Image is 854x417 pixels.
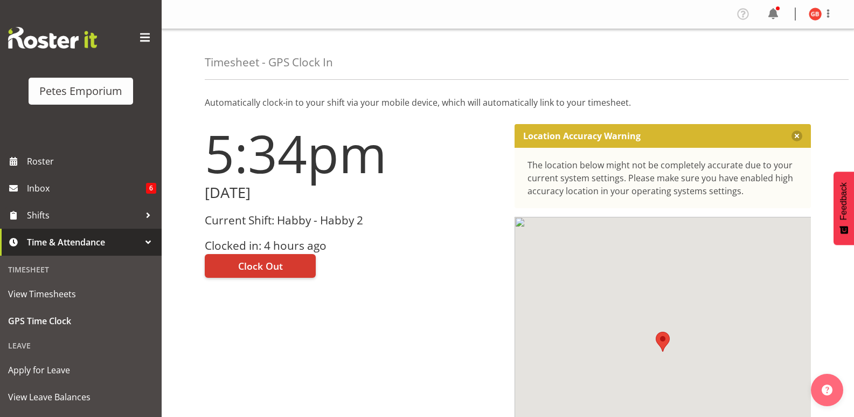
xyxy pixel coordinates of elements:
a: GPS Time Clock [3,307,159,334]
p: Automatically clock-in to your shift via your mobile device, which will automatically link to you... [205,96,811,109]
div: Leave [3,334,159,357]
span: Clock Out [238,259,283,273]
h4: Timesheet - GPS Clock In [205,56,333,69]
span: Apply for Leave [8,362,154,378]
span: Feedback [839,182,849,220]
h2: [DATE] [205,184,502,201]
button: Feedback - Show survey [834,172,854,245]
h1: 5:34pm [205,124,502,182]
button: Clock Out [205,254,316,278]
h3: Current Shift: Habby - Habby 2 [205,214,502,227]
span: Roster [27,153,156,169]
span: Shifts [27,207,140,223]
a: View Leave Balances [3,384,159,411]
span: GPS Time Clock [8,313,154,329]
a: Apply for Leave [3,357,159,384]
p: Location Accuracy Warning [523,131,641,141]
a: View Timesheets [3,281,159,307]
span: View Timesheets [8,286,154,302]
button: Close message [791,131,802,141]
span: View Leave Balances [8,389,154,405]
span: Time & Attendance [27,234,140,250]
div: Timesheet [3,258,159,281]
span: 6 [146,183,156,194]
img: Rosterit website logo [8,27,97,49]
img: gillian-byford11184.jpg [809,8,822,20]
h3: Clocked in: 4 hours ago [205,240,502,252]
span: Inbox [27,180,146,196]
div: The location below might not be completely accurate due to your current system settings. Please m... [527,159,799,197]
img: help-xxl-2.png [822,385,832,395]
div: Petes Emporium [39,83,122,99]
